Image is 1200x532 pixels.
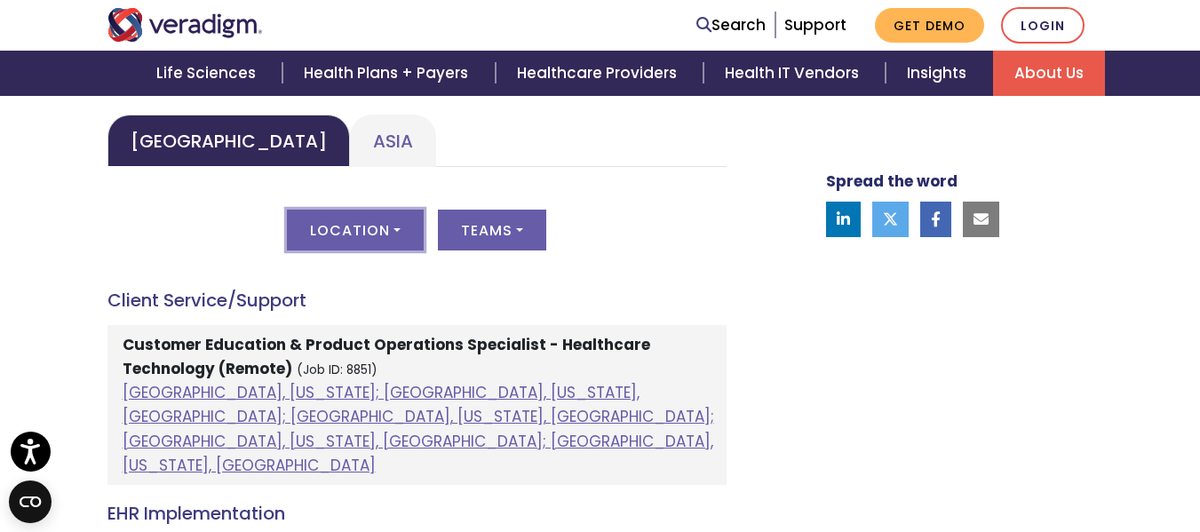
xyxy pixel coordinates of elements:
button: Teams [438,210,546,250]
a: Insights [886,51,993,96]
button: Open CMP widget [9,480,52,523]
a: Health Plans + Payers [282,51,495,96]
a: Life Sciences [135,51,282,96]
a: Health IT Vendors [703,51,886,96]
a: Get Demo [875,8,984,43]
a: About Us [993,51,1105,96]
strong: Customer Education & Product Operations Specialist - Healthcare Technology (Remote) [123,334,650,379]
a: Search [696,13,766,37]
h4: Client Service/Support [107,290,727,311]
h4: EHR Implementation [107,503,727,524]
img: Veradigm logo [107,8,263,42]
button: Location [287,210,424,250]
a: Login [1001,7,1085,44]
a: Healthcare Providers [496,51,703,96]
a: [GEOGRAPHIC_DATA] [107,115,350,167]
a: Asia [350,115,436,167]
strong: Spread the word [826,171,958,192]
a: Support [784,14,846,36]
small: (Job ID: 8851) [297,361,377,378]
a: [GEOGRAPHIC_DATA], [US_STATE]; [GEOGRAPHIC_DATA], [US_STATE], [GEOGRAPHIC_DATA]; [GEOGRAPHIC_DATA... [123,382,714,476]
